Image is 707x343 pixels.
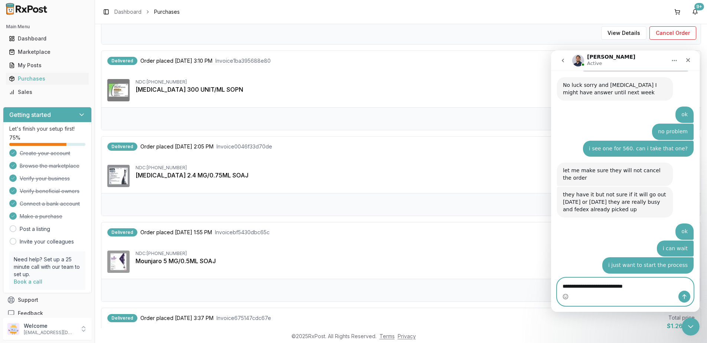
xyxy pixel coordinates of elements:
iframe: Intercom live chat [551,50,700,312]
span: Order placed [DATE] 2:05 PM [140,143,214,150]
img: User avatar [7,323,19,335]
h3: Getting started [9,110,51,119]
div: [MEDICAL_DATA] 300 UNIT/ML SOPN [136,85,695,94]
div: Mounjaro 5 MG/0.5ML SOAJ [136,257,695,265]
p: [EMAIL_ADDRESS][DOMAIN_NAME] [24,330,75,336]
button: 9+ [689,6,701,18]
a: Privacy [398,333,416,339]
span: Order placed [DATE] 1:55 PM [140,229,212,236]
span: Order placed [DATE] 3:10 PM [140,57,212,65]
a: Invite your colleagues [20,238,74,245]
button: Support [3,293,92,307]
button: Purchases [3,73,92,85]
p: Need help? Set up a 25 minute call with our team to set up. [14,256,81,278]
span: Invoice 675147cdc67e [216,314,271,322]
div: Marketplace [9,48,86,56]
img: Wegovy 2.4 MG/0.75ML SOAJ [107,165,130,187]
div: NDC: [PHONE_NUMBER] [136,251,695,257]
button: Cancel Order [649,26,696,40]
div: My Posts [9,62,86,69]
iframe: Intercom live chat [682,318,700,336]
p: Let's finish your setup first! [9,125,85,133]
a: Dashboard [6,32,89,45]
span: Invoice 0046f33d70de [216,143,272,150]
div: 9+ [694,3,704,10]
div: Total price [667,314,695,321]
a: Marketplace [6,45,89,59]
div: Delivered [107,143,137,151]
button: View Details [601,26,646,40]
a: Post a listing [20,225,50,233]
div: Purchases [9,75,86,82]
a: Purchases [6,72,89,85]
p: Welcome [24,322,75,330]
div: NDC: [PHONE_NUMBER] [136,165,695,171]
div: Delivered [107,57,137,65]
span: Verify beneficial owners [20,187,79,195]
span: 75 % [9,134,20,141]
div: Dashboard [9,35,86,42]
div: Sales [9,88,86,96]
span: Invoice 1ba395688e80 [215,57,271,65]
button: Marketplace [3,46,92,58]
span: Invoice bf5430dbc65c [215,229,270,236]
a: My Posts [6,59,89,72]
img: Mounjaro 5 MG/0.5ML SOAJ [107,251,130,273]
div: $1,264.65 [667,321,695,330]
span: Feedback [18,310,43,317]
span: Browse the marketplace [20,162,79,170]
span: Create your account [20,150,70,157]
span: Order placed [DATE] 3:37 PM [140,314,214,322]
div: Delivered [107,314,137,322]
a: Dashboard [114,8,141,16]
h2: Main Menu [6,24,89,30]
img: Toujeo SoloStar 300 UNIT/ML SOPN [107,79,130,101]
span: Verify your business [20,175,70,182]
a: Book a call [14,278,42,285]
span: Make a purchase [20,213,62,220]
span: Connect a bank account [20,200,80,208]
div: [MEDICAL_DATA] 2.4 MG/0.75ML SOAJ [136,171,695,180]
div: NDC: [PHONE_NUMBER] [136,79,695,85]
button: Dashboard [3,33,92,45]
button: My Posts [3,59,92,71]
img: RxPost Logo [3,3,50,15]
button: Feedback [3,307,92,320]
a: Terms [379,333,395,339]
a: Sales [6,85,89,99]
span: Purchases [154,8,180,16]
